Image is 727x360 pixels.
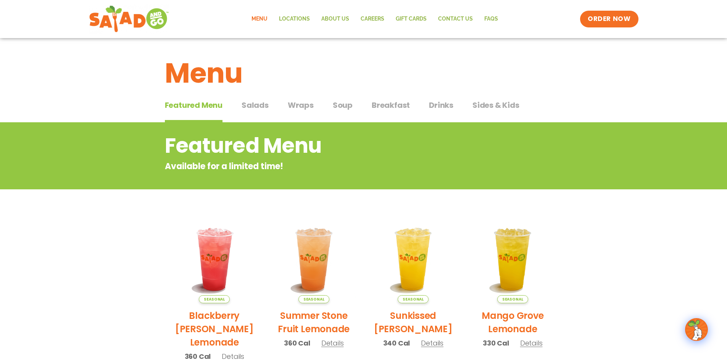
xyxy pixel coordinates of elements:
[171,309,259,349] h2: Blackberry [PERSON_NAME] Lemonade
[469,309,557,336] h2: Mango Grove Lemonade
[165,53,563,94] h1: Menu
[580,11,638,27] a: ORDER NOW
[298,295,329,303] span: Seasonal
[165,99,222,111] span: Featured Menu
[246,10,504,28] nav: Menu
[273,10,316,28] a: Locations
[270,309,358,336] h2: Summer Stone Fruit Lemonade
[284,338,310,348] span: 360 Cal
[472,99,519,111] span: Sides & Kids
[165,130,501,161] h2: Featured Menu
[355,10,390,28] a: Careers
[432,10,479,28] a: Contact Us
[520,338,543,348] span: Details
[421,338,443,348] span: Details
[165,97,563,123] div: Tabbed content
[372,99,410,111] span: Breakfast
[398,295,429,303] span: Seasonal
[479,10,504,28] a: FAQs
[165,160,501,173] p: Available for a limited time!
[333,99,353,111] span: Soup
[497,295,528,303] span: Seasonal
[383,338,410,348] span: 340 Cal
[242,99,269,111] span: Salads
[429,99,453,111] span: Drinks
[89,4,169,34] img: new-SAG-logo-768×292
[321,338,344,348] span: Details
[686,319,707,340] img: wpChatIcon
[483,338,509,348] span: 330 Cal
[369,309,458,336] h2: Sunkissed [PERSON_NAME]
[369,215,458,303] img: Product photo for Sunkissed Yuzu Lemonade
[171,215,259,303] img: Product photo for Blackberry Bramble Lemonade
[469,215,557,303] img: Product photo for Mango Grove Lemonade
[246,10,273,28] a: Menu
[288,99,314,111] span: Wraps
[390,10,432,28] a: GIFT CARDS
[199,295,230,303] span: Seasonal
[316,10,355,28] a: About Us
[270,215,358,303] img: Product photo for Summer Stone Fruit Lemonade
[588,14,630,24] span: ORDER NOW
